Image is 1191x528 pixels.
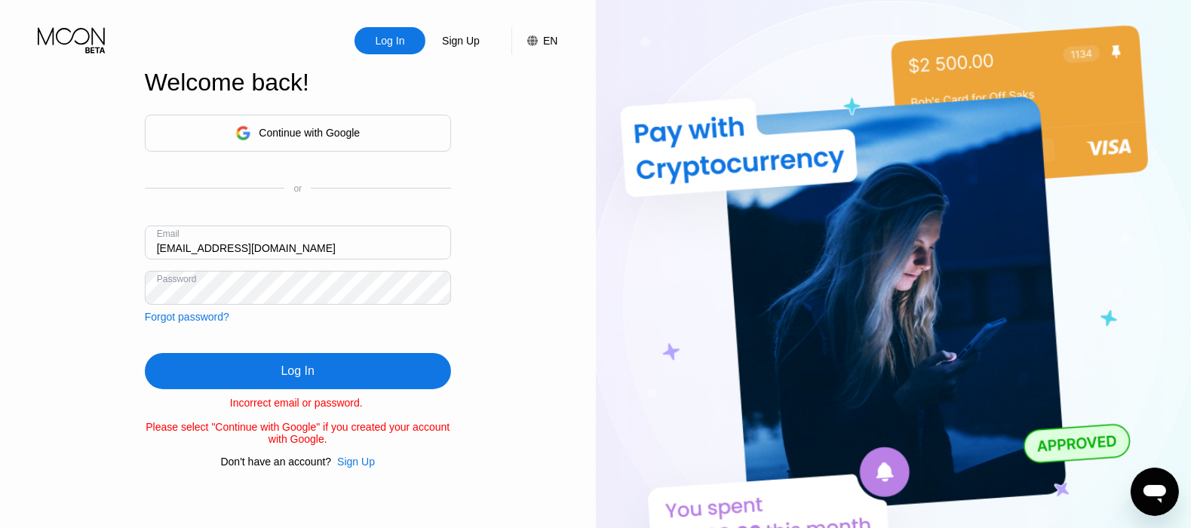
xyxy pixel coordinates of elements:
[281,364,315,379] div: Log In
[221,456,332,468] div: Don't have an account?
[543,35,557,47] div: EN
[440,33,481,48] div: Sign Up
[511,27,557,54] div: EN
[355,27,425,54] div: Log In
[1131,468,1179,516] iframe: Button to launch messaging window
[157,229,180,239] div: Email
[157,274,197,284] div: Password
[145,397,451,445] div: Incorrect email or password. Please select "Continue with Google" if you created your account wit...
[145,311,229,323] div: Forgot password?
[145,115,451,152] div: Continue with Google
[425,27,496,54] div: Sign Up
[145,353,451,389] div: Log In
[337,456,375,468] div: Sign Up
[331,456,375,468] div: Sign Up
[374,33,407,48] div: Log In
[259,127,360,139] div: Continue with Google
[145,69,451,97] div: Welcome back!
[293,183,302,194] div: or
